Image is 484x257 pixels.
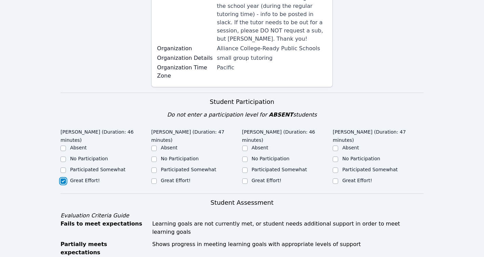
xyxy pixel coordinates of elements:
label: Great Effort! [252,178,281,183]
label: No Participation [342,156,380,161]
label: Absent [161,145,178,150]
label: Participated Somewhat [252,167,307,172]
label: No Participation [252,156,290,161]
div: Pacific [217,64,327,72]
div: small group tutoring [217,54,327,62]
label: Great Effort! [342,178,372,183]
label: Participated Somewhat [161,167,216,172]
label: No Participation [70,156,108,161]
legend: [PERSON_NAME] (Duration: 46 minutes) [242,126,333,144]
label: No Participation [161,156,199,161]
legend: [PERSON_NAME] (Duration: 47 minutes) [333,126,424,144]
div: Do not enter a participation level for students [60,111,424,119]
label: Participated Somewhat [70,167,125,172]
div: Learning goals are not currently met, or student needs additional support in order to meet learni... [152,220,424,236]
div: Evaluation Criteria Guide [60,212,424,220]
label: Participated Somewhat [342,167,398,172]
label: Organization Time Zone [157,64,213,80]
label: Absent [252,145,268,150]
div: Partially meets expectations [60,240,148,257]
div: Shows progress in meeting learning goals with appropriate levels of support [152,240,424,257]
label: Organization [157,44,213,53]
label: Organization Details [157,54,213,62]
span: ABSENT [269,111,293,118]
label: Absent [70,145,87,150]
div: Fails to meet expectations [60,220,148,236]
h3: Student Assessment [60,198,424,207]
label: Great Effort! [161,178,191,183]
legend: [PERSON_NAME] (Duration: 46 minutes) [60,126,151,144]
label: Absent [342,145,359,150]
h3: Student Participation [60,97,424,107]
div: Alliance College-Ready Public Schools [217,44,327,53]
label: Great Effort! [70,178,100,183]
legend: [PERSON_NAME] (Duration: 47 minutes) [151,126,242,144]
